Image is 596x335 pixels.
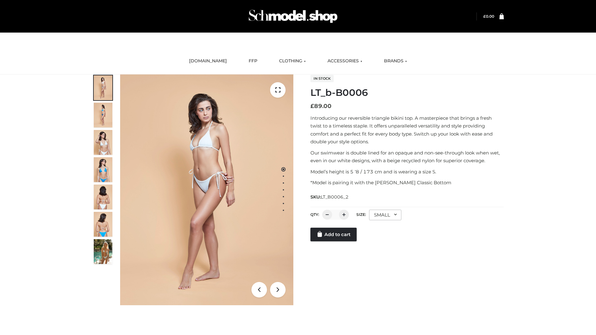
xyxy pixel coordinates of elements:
[310,75,334,82] span: In stock
[323,54,367,68] a: ACCESSORIES
[94,130,112,155] img: ArielClassicBikiniTop_CloudNine_AzureSky_OW114ECO_3-scaled.jpg
[483,14,494,19] a: £0.00
[310,193,349,201] span: SKU:
[120,74,293,305] img: LT_b-B0006
[310,212,319,217] label: QTY:
[310,179,504,187] p: *Model is pairing it with the [PERSON_NAME] Classic Bottom
[94,239,112,264] img: Arieltop_CloudNine_AzureSky2.jpg
[274,54,310,68] a: CLOTHING
[94,212,112,237] img: ArielClassicBikiniTop_CloudNine_AzureSky_OW114ECO_8-scaled.jpg
[379,54,412,68] a: BRANDS
[94,185,112,209] img: ArielClassicBikiniTop_CloudNine_AzureSky_OW114ECO_7-scaled.jpg
[246,4,340,29] img: Schmodel Admin 964
[369,210,401,220] div: SMALL
[94,157,112,182] img: ArielClassicBikiniTop_CloudNine_AzureSky_OW114ECO_4-scaled.jpg
[310,103,332,109] bdi: 89.00
[483,14,494,19] bdi: 0.00
[310,228,357,241] a: Add to cart
[310,114,504,146] p: Introducing our reversible triangle bikini top. A masterpiece that brings a fresh twist to a time...
[310,168,504,176] p: Model’s height is 5 ‘8 / 173 cm and is wearing a size S.
[310,87,504,98] h1: LT_b-B0006
[184,54,232,68] a: [DOMAIN_NAME]
[356,212,366,217] label: Size:
[94,75,112,100] img: ArielClassicBikiniTop_CloudNine_AzureSky_OW114ECO_1-scaled.jpg
[321,194,349,200] span: LT_B0006_2
[94,103,112,127] img: ArielClassicBikiniTop_CloudNine_AzureSky_OW114ECO_2-scaled.jpg
[483,14,486,19] span: £
[310,103,314,109] span: £
[244,54,262,68] a: FFP
[310,149,504,165] p: Our swimwear is double lined for an opaque and non-see-through look when wet, even in our white d...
